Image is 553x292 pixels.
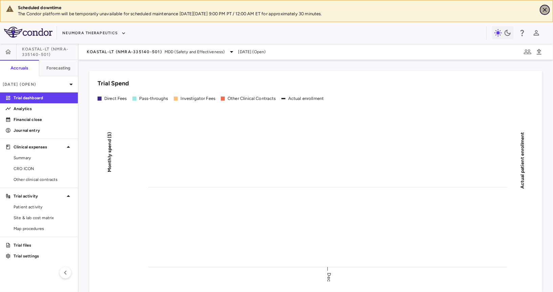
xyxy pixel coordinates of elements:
[139,96,168,102] div: Pass-throughs
[326,273,332,281] text: Dec
[14,117,72,123] p: Financial close
[14,95,72,101] p: Trial dashboard
[14,204,72,210] span: Patient activity
[104,96,127,102] div: Direct Fees
[87,49,162,55] span: KOASTAL-LT (NMRA-335140-501)
[14,253,72,259] p: Trial settings
[10,65,28,71] h6: Accruals
[14,144,64,150] p: Clinical expenses
[14,166,72,172] span: CRO ICON
[62,28,126,39] button: Neumora Therapeutics
[14,215,72,221] span: Site & lab cost matrix
[46,65,71,71] h6: Forecasting
[228,96,276,102] div: Other Clinical Contracts
[98,79,129,88] h6: Trial Spend
[14,242,72,248] p: Trial files
[165,49,225,55] span: MDD (Safety and Effectiveness)
[18,11,534,17] p: The Condor platform will be temporarily unavailable for scheduled maintenance [DATE][DATE] 9:00 P...
[180,96,216,102] div: Investigator Fees
[238,49,266,55] span: [DATE] (Open)
[14,106,72,112] p: Analytics
[14,226,72,232] span: Map procedures
[3,81,67,87] p: [DATE] (Open)
[519,132,525,189] tspan: Actual patient enrollment
[540,5,550,15] button: Close
[4,27,52,38] img: logo-full-SnFGN8VE.png
[22,46,78,57] span: KOASTAL-LT (NMRA-335140-501)
[14,193,64,199] p: Trial activity
[14,176,72,183] span: Other clinical contracts
[107,132,112,172] tspan: Monthly spend ($)
[18,5,534,11] div: Scheduled downtime
[288,96,324,102] div: Actual enrollment
[14,155,72,161] span: Summary
[14,127,72,133] p: Journal entry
